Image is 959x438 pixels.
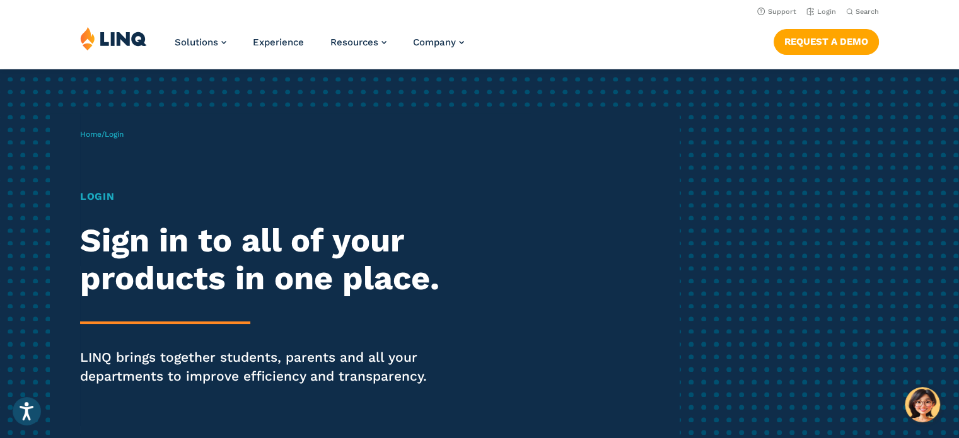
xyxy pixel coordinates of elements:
[105,130,124,139] span: Login
[774,26,879,54] nav: Button Navigation
[413,37,456,48] span: Company
[846,7,879,16] button: Open Search Bar
[856,8,879,16] span: Search
[330,37,387,48] a: Resources
[175,26,464,68] nav: Primary Navigation
[806,8,836,16] a: Login
[774,29,879,54] a: Request a Demo
[80,130,124,139] span: /
[80,130,102,139] a: Home
[253,37,304,48] a: Experience
[757,8,796,16] a: Support
[80,26,147,50] img: LINQ | K‑12 Software
[175,37,218,48] span: Solutions
[80,222,450,297] h2: Sign in to all of your products in one place.
[175,37,226,48] a: Solutions
[330,37,378,48] span: Resources
[80,348,450,386] p: LINQ brings together students, parents and all your departments to improve efficiency and transpa...
[905,387,940,422] button: Hello, have a question? Let’s chat.
[80,189,450,204] h1: Login
[413,37,464,48] a: Company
